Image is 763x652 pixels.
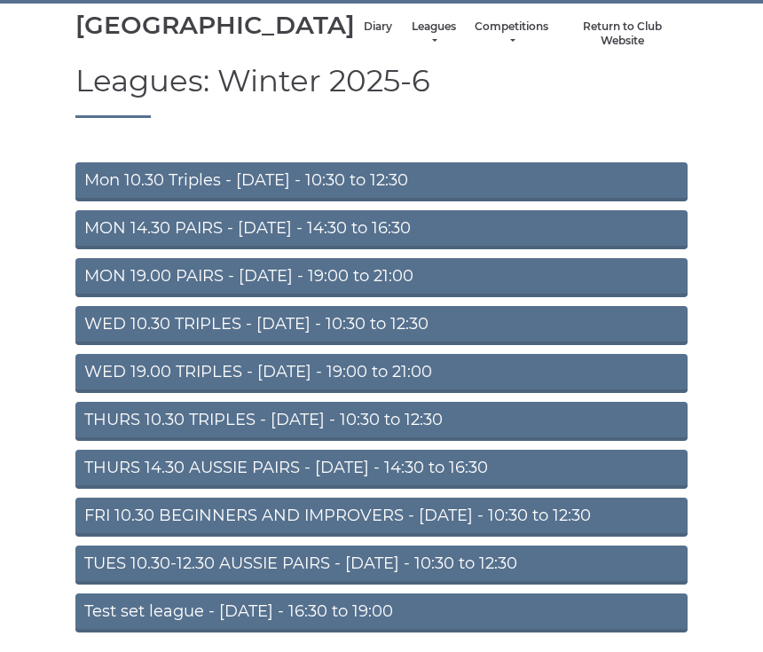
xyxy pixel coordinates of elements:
a: THURS 10.30 TRIPLES - [DATE] - 10:30 to 12:30 [75,402,688,441]
a: FRI 10.30 BEGINNERS AND IMPROVERS - [DATE] - 10:30 to 12:30 [75,498,688,537]
a: THURS 14.30 AUSSIE PAIRS - [DATE] - 14:30 to 16:30 [75,450,688,489]
a: WED 19.00 TRIPLES - [DATE] - 19:00 to 21:00 [75,354,688,393]
a: WED 10.30 TRIPLES - [DATE] - 10:30 to 12:30 [75,306,688,345]
div: [GEOGRAPHIC_DATA] [75,12,355,39]
a: Competitions [475,20,548,49]
a: Test set league - [DATE] - 16:30 to 19:00 [75,593,688,632]
a: Return to Club Website [566,20,679,49]
a: Diary [364,20,392,35]
a: MON 19.00 PAIRS - [DATE] - 19:00 to 21:00 [75,258,688,297]
a: MON 14.30 PAIRS - [DATE] - 14:30 to 16:30 [75,210,688,249]
h1: Leagues: Winter 2025-6 [75,65,688,118]
a: Leagues [410,20,457,49]
a: TUES 10.30-12.30 AUSSIE PAIRS - [DATE] - 10:30 to 12:30 [75,546,688,585]
a: Mon 10.30 Triples - [DATE] - 10:30 to 12:30 [75,162,688,201]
